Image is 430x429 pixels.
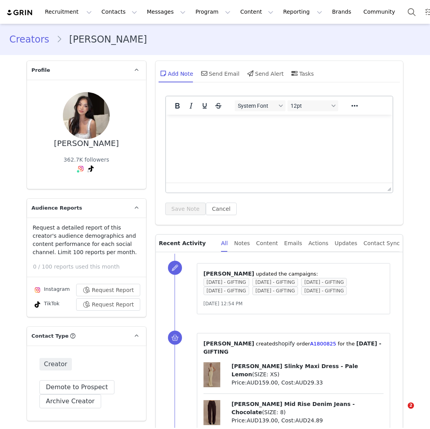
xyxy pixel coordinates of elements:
[212,100,225,111] button: Strikethrough
[232,400,384,417] p: ( )
[284,235,302,252] div: Emails
[232,363,358,377] span: [PERSON_NAME] Slinky Maxi Dress - Pale Lemon
[39,358,72,370] span: Creator
[232,379,384,387] p: Price: , Cost:
[203,270,384,278] p: ⁨ ⁩ updated the campaigns:
[252,287,298,295] span: [DATE] - GIFTING
[203,271,254,277] span: [PERSON_NAME]
[166,115,393,183] iframe: Rich Text Area
[63,92,110,139] img: a569ac54-e930-4da3-b017-bdf680ce856b--s.jpg
[264,409,284,415] span: SIZE: 8
[238,103,276,109] span: System Font
[203,287,249,295] span: [DATE] - GIFTING
[327,3,358,21] a: Brands
[32,66,50,74] span: Profile
[335,235,357,252] div: Updates
[165,203,206,215] button: Save Note
[310,341,336,347] a: A1800825
[236,3,278,21] button: Content
[348,100,361,111] button: Reveal or hide additional toolbar items
[291,103,329,109] span: 12pt
[287,100,338,111] button: Font sizes
[206,203,237,215] button: Cancel
[76,284,140,296] button: Request Report
[232,417,384,425] p: Price: , Cost:
[200,64,240,83] div: Send Email
[198,100,211,111] button: Underline
[39,394,102,408] button: Archive Creator
[309,235,328,252] div: Actions
[203,340,384,356] p: ⁨ ⁩ created⁨ ⁩⁨⁩ order⁨ ⁩ for the ⁨ ⁩
[159,64,193,83] div: Add Note
[34,287,41,293] img: instagram.svg
[9,32,56,46] a: Creators
[235,100,285,111] button: Fonts
[203,340,254,347] span: [PERSON_NAME]
[295,417,323,424] span: AUD24.89
[247,417,278,424] span: AUD139.00
[203,278,249,287] span: [DATE] - GIFTING
[54,139,119,148] div: [PERSON_NAME]
[203,340,381,355] span: [DATE] - GIFTING
[33,263,146,271] p: 0 / 100 reports used this month
[403,3,420,21] button: Search
[33,300,60,309] div: TikTok
[364,235,400,252] div: Contact Sync
[234,235,250,252] div: Notes
[232,401,355,415] span: [PERSON_NAME] Mid Rise Denim Jeans - Chocolate
[76,298,140,311] button: Request Report
[384,183,393,192] div: Press the Up and Down arrow keys to resize the editor.
[232,362,384,379] p: ( )
[278,3,327,21] button: Reporting
[33,285,70,295] div: Instagram
[40,3,96,21] button: Recruitment
[64,156,109,164] div: 362.7K followers
[203,301,243,306] span: [DATE] 12:54 PM
[254,371,277,377] span: SIZE: XS
[246,64,284,83] div: Send Alert
[408,402,414,409] span: 2
[392,402,410,421] iframe: Intercom live chat
[290,64,314,83] div: Tasks
[159,235,215,252] p: Recent Activity
[32,332,69,340] span: Contact Type
[32,204,82,212] span: Audience Reports
[184,100,198,111] button: Italic
[142,3,190,21] button: Messages
[301,287,347,295] span: [DATE] - GIFTING
[97,3,142,21] button: Contacts
[39,380,115,394] button: Demote to Prospect
[252,278,298,287] span: [DATE] - GIFTING
[275,340,295,347] span: shopify
[221,235,228,252] div: All
[256,235,278,252] div: Content
[33,224,140,256] p: Request a detailed report of this creator's audience demographics and content performance for eac...
[191,3,235,21] button: Program
[171,100,184,111] button: Bold
[6,9,34,16] img: grin logo
[359,3,403,21] a: Community
[295,379,323,386] span: AUD29.33
[301,278,347,287] span: [DATE] - GIFTING
[78,166,84,172] img: instagram.svg
[247,379,278,386] span: AUD159.00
